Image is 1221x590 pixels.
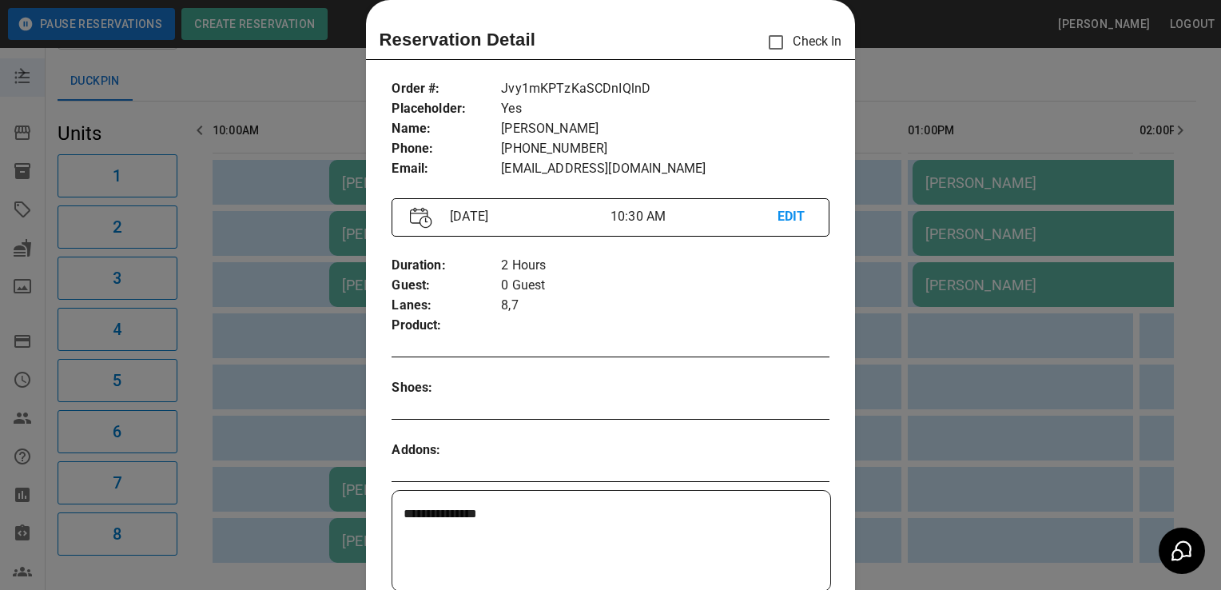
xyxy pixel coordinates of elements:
p: Yes [501,99,829,119]
p: Product : [392,316,501,336]
p: Shoes : [392,378,501,398]
p: Email : [392,159,501,179]
p: [EMAIL_ADDRESS][DOMAIN_NAME] [501,159,829,179]
p: Jvy1mKPTzKaSCDnIQlnD [501,79,829,99]
p: [PERSON_NAME] [501,119,829,139]
p: Placeholder : [392,99,501,119]
p: Lanes : [392,296,501,316]
img: Vector [410,207,432,229]
p: 2 Hours [501,256,829,276]
p: 0 Guest [501,276,829,296]
p: Order # : [392,79,501,99]
p: 10:30 AM [610,207,778,226]
p: Phone : [392,139,501,159]
p: EDIT [778,207,811,227]
p: Check In [759,26,841,59]
p: Reservation Detail [379,26,535,53]
p: Duration : [392,256,501,276]
p: [PHONE_NUMBER] [501,139,829,159]
p: Name : [392,119,501,139]
p: Guest : [392,276,501,296]
p: [DATE] [443,207,610,226]
p: 8,7 [501,296,829,316]
p: Addons : [392,441,501,460]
